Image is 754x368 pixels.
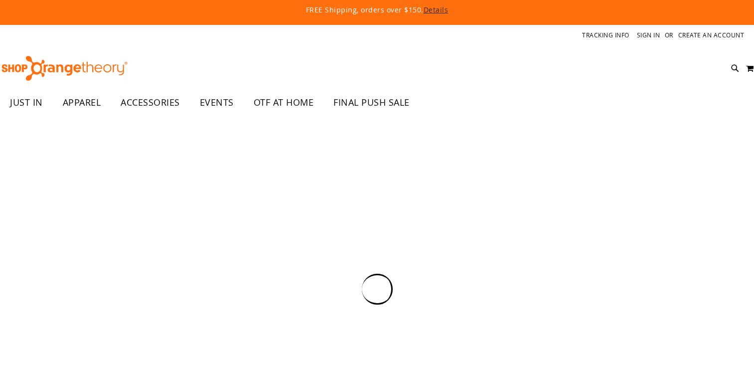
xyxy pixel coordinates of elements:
a: APPAREL [53,91,111,114]
a: Details [424,5,449,14]
a: Tracking Info [582,31,629,39]
span: JUST IN [10,91,43,114]
a: ACCESSORIES [111,91,190,114]
span: EVENTS [200,91,234,114]
a: EVENTS [190,91,244,114]
span: FINAL PUSH SALE [333,91,410,114]
a: Create an Account [678,31,745,39]
span: APPAREL [63,91,101,114]
a: FINAL PUSH SALE [323,91,420,114]
p: FREE Shipping, orders over $150. [78,5,676,15]
a: OTF AT HOME [244,91,324,114]
span: ACCESSORIES [121,91,180,114]
a: Sign In [637,31,660,39]
span: OTF AT HOME [254,91,314,114]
